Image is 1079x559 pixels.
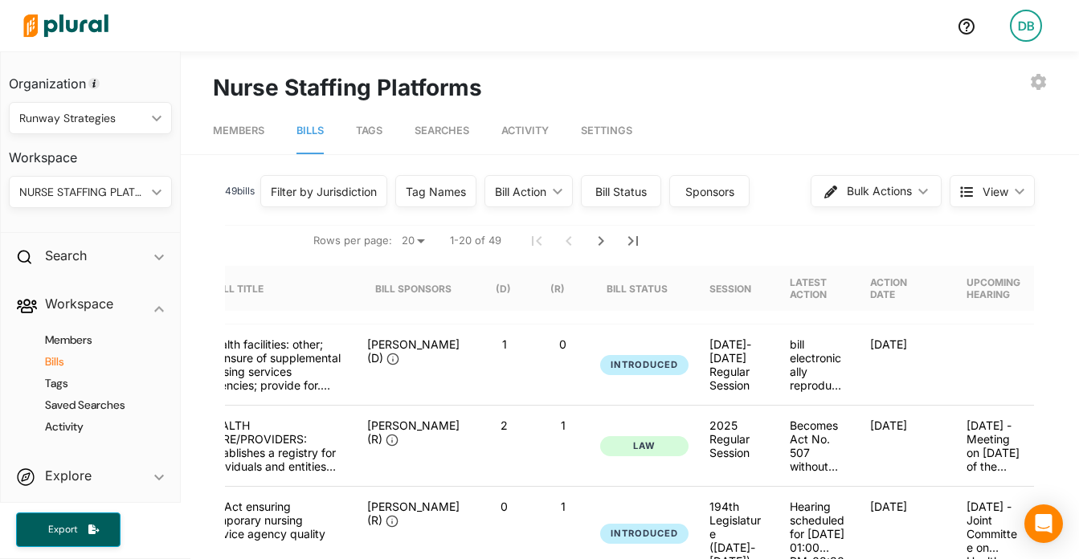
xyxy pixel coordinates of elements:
[709,266,766,311] div: Session
[296,108,324,154] a: Bills
[25,398,164,413] a: Saved Searches
[1010,10,1042,42] div: DB
[271,183,377,200] div: Filter by Jurisdiction
[967,276,1020,300] div: Upcoming Hearing
[967,418,1021,473] p: [DATE] - Meeting on [DATE] of the Senate Committee on Health and Welfare
[496,266,525,311] div: (D)
[600,436,689,456] button: Law
[25,376,164,391] a: Tags
[225,185,255,197] span: 49 bill s
[496,283,511,295] div: (D)
[45,295,113,312] h2: Workspace
[19,110,145,127] div: Runway Strategies
[9,134,172,169] h3: Workspace
[540,500,586,513] p: 1
[213,108,264,154] a: Members
[600,524,689,544] button: Introduced
[501,108,549,154] a: Activity
[481,418,527,432] p: 2
[550,283,565,295] div: (R)
[37,523,88,537] span: Export
[709,283,751,295] div: Session
[25,333,164,348] a: Members
[313,233,392,249] span: Rows per page:
[481,337,527,351] p: 1
[9,60,172,96] h3: Organization
[777,418,857,473] div: Becomes Act No. 507 without the Governor's signature.
[375,266,452,311] div: Bill Sponsors
[607,266,682,311] div: Bill Status
[777,337,857,392] div: bill electronically reproduced [DATE]
[215,283,264,295] div: Bill Title
[406,183,466,200] div: Tag Names
[790,266,844,311] div: Latest Action
[521,225,553,257] button: First Page
[553,225,585,257] button: Previous Page
[857,337,954,392] div: [DATE]
[16,512,121,547] button: Export
[540,418,586,432] p: 1
[550,266,579,311] div: (R)
[967,266,1035,311] div: Upcoming Hearing
[983,183,1008,200] span: View
[997,3,1055,48] a: DB
[356,124,382,137] span: Tags
[19,184,145,201] div: NURSE STAFFING PLATFORMS
[617,225,649,257] button: Last Page
[45,467,92,484] h2: Explore
[857,418,954,473] div: [DATE]
[680,183,739,200] div: Sponsors
[213,71,482,104] h1: Nurse Staffing Platforms
[25,419,164,435] a: Activity
[215,266,278,311] div: Bill Title
[194,418,354,473] div: HEALTH CARE/PROVIDERS: Establishes a registry for individuals and entities that provide caregivin...
[356,108,382,154] a: Tags
[967,500,1021,554] p: [DATE] - Joint Committee on Health Care Financing
[847,186,912,197] span: Bulk Actions
[296,124,324,137] span: Bills
[1024,504,1063,543] div: Open Intercom Messenger
[194,337,354,392] div: Health facilities: other; licensure of supplemental nursing services agencies; provide for. Amend...
[870,266,941,311] div: Action Date
[600,355,689,375] button: Introduced
[495,183,546,200] div: Bill Action
[607,283,668,295] div: Bill Status
[709,418,764,459] div: 2025 Regular Session
[709,337,764,392] div: [DATE]-[DATE] Regular Session
[415,108,469,154] a: Searches
[540,337,586,351] p: 0
[811,175,942,207] button: Bulk Actions
[45,247,87,264] h2: Search
[870,276,926,300] div: Action Date
[501,124,549,137] span: Activity
[375,283,452,295] div: Bill Sponsors
[25,354,164,369] a: Bills
[790,276,844,300] div: Latest Action
[450,233,501,249] span: 1-20 of 49
[481,500,527,513] p: 0
[585,225,617,257] button: Next Page
[581,108,632,154] a: Settings
[367,500,460,527] span: [PERSON_NAME] (R)
[591,183,651,200] div: Bill Status
[87,76,101,91] div: Tooltip anchor
[367,337,460,365] span: [PERSON_NAME] (D)
[415,124,469,137] span: Searches
[367,418,460,446] span: [PERSON_NAME] (R)
[581,124,632,137] span: Settings
[213,124,264,137] span: Members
